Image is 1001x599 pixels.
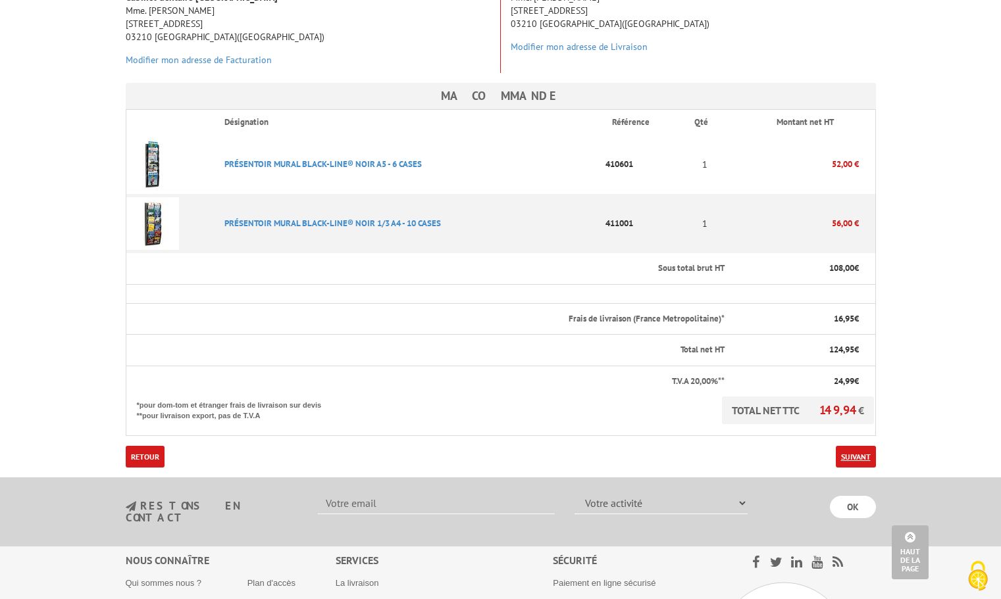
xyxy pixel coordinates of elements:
[126,197,179,250] img: PRéSENTOIR MURAL BLACK-LINE® NOIR 1/3 A4 - 10 CASES
[126,500,299,523] h3: restons en contact
[736,344,858,356] p: €
[955,554,1001,599] button: Cookies (fenêtre modale)
[892,525,929,579] a: Haut de la page
[511,41,648,53] a: Modifier mon adresse de Livraison
[126,303,726,335] th: Frais de livraison (France Metropolitaine)*
[126,253,726,284] th: Sous total brut HT
[602,153,684,176] p: 410601
[736,262,858,275] p: €
[830,496,876,518] input: OK
[834,313,854,324] span: 16,95
[318,492,555,514] input: Votre email
[137,396,334,421] p: *pour dom-tom et étranger frais de livraison sur devis **pour livraison export, pas de T.V.A
[224,218,441,229] a: PRéSENTOIR MURAL BLACK-LINE® NOIR 1/3 A4 - 10 CASES
[602,110,684,135] th: Référence
[126,54,272,66] a: Modifier mon adresse de Facturation
[137,375,725,388] p: T.V.A 20,00%**
[736,313,858,325] p: €
[834,375,854,387] span: 24,99
[553,578,655,588] a: Paiement en ligne sécurisé
[336,578,379,588] a: La livraison
[962,560,994,592] img: Cookies (fenêtre modale)
[126,578,202,588] a: Qui sommes nous ?
[829,262,854,274] span: 108,00
[247,578,295,588] a: Plan d'accès
[126,83,876,109] h3: Ma commande
[726,212,858,235] p: 56,00 €
[836,446,876,467] a: Suivant
[214,110,602,135] th: Désignation
[336,553,553,568] div: Services
[224,158,422,170] a: PRéSENTOIR MURAL BLACK-LINE® NOIR A5 - 6 CASES
[602,212,684,235] p: 411001
[819,402,858,418] span: 149,94
[726,153,858,176] p: 52,00 €
[722,396,874,424] p: TOTAL NET TTC €
[126,553,336,568] div: Nous connaître
[553,553,718,568] div: Sécurité
[684,194,727,253] td: 1
[126,446,165,467] a: Retour
[126,501,136,512] img: newsletter.jpg
[126,138,179,191] img: PRéSENTOIR MURAL BLACK-LINE® NOIR A5 - 6 CASES
[126,335,726,366] th: Total net HT
[736,375,858,388] p: €
[684,110,727,135] th: Qté
[684,135,727,194] td: 1
[829,344,854,355] span: 124,95
[736,116,873,129] p: Montant net HT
